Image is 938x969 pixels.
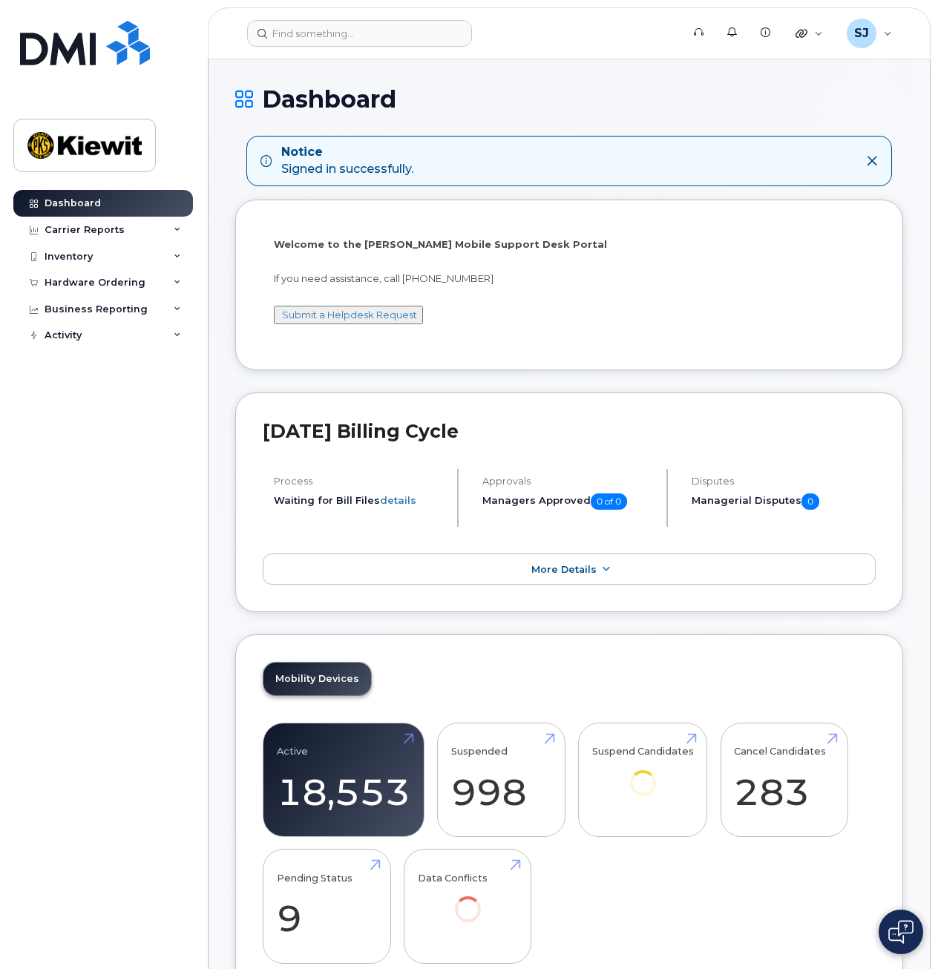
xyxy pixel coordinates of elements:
[380,494,416,506] a: details
[274,237,865,252] p: Welcome to the [PERSON_NAME] Mobile Support Desk Portal
[692,493,876,510] h5: Managerial Disputes
[592,731,694,816] a: Suspend Candidates
[235,86,903,112] h1: Dashboard
[591,493,627,510] span: 0 of 0
[274,493,445,508] li: Waiting for Bill Files
[274,476,445,487] h4: Process
[418,858,518,943] a: Data Conflicts
[281,144,413,178] div: Signed in successfully.
[274,272,865,286] p: If you need assistance, call [PHONE_NUMBER]
[281,144,413,161] strong: Notice
[734,731,834,829] a: Cancel Candidates 283
[531,564,597,575] span: More Details
[263,663,371,695] a: Mobility Devices
[482,493,653,510] h5: Managers Approved
[282,309,417,321] a: Submit a Helpdesk Request
[274,306,423,324] button: Submit a Helpdesk Request
[451,731,551,829] a: Suspended 998
[801,493,819,510] span: 0
[277,731,410,829] a: Active 18,553
[263,420,876,442] h2: [DATE] Billing Cycle
[482,476,653,487] h4: Approvals
[888,920,914,944] img: Open chat
[277,858,377,956] a: Pending Status 9
[692,476,876,487] h4: Disputes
